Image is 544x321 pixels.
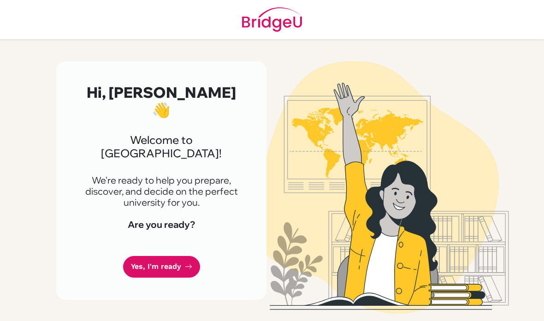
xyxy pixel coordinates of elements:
[78,219,244,230] h4: Are you ready?
[78,133,244,160] h3: Welcome to [GEOGRAPHIC_DATA]!
[78,83,244,119] h2: Hi, [PERSON_NAME] 👋
[123,256,200,278] a: Yes, I'm ready
[78,175,244,208] p: We're ready to help you prepare, discover, and decide on the perfect university for you.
